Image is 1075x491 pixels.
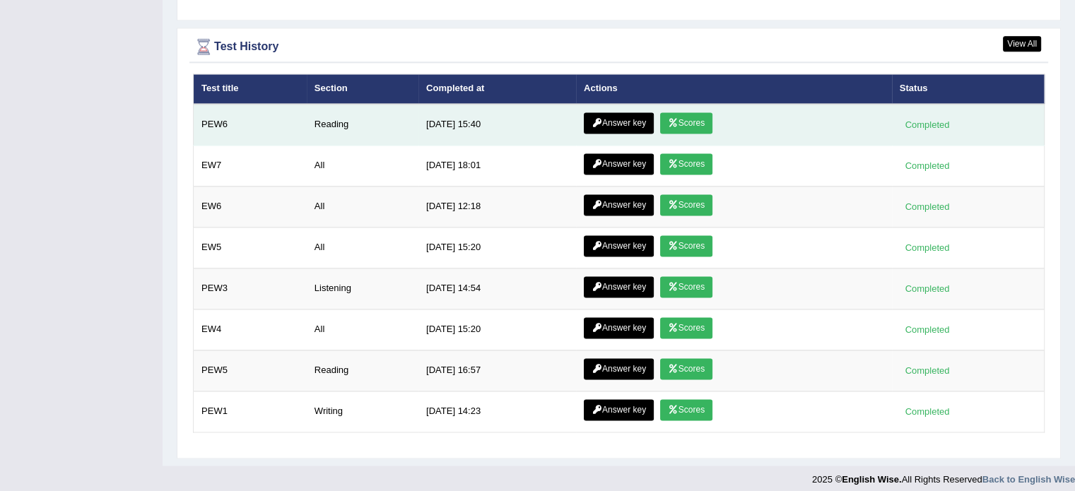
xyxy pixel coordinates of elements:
a: Answer key [584,194,654,215]
a: Answer key [584,112,654,134]
a: Answer key [584,276,654,297]
td: EW4 [194,309,307,350]
td: Listening [307,268,418,309]
div: Completed [900,322,955,337]
div: Completed [900,363,955,378]
div: Completed [900,158,955,173]
th: Section [307,74,418,104]
a: Scores [660,235,712,256]
a: Scores [660,358,712,379]
div: Completed [900,404,955,419]
td: Writing [307,391,418,432]
a: Answer key [584,153,654,174]
td: Reading [307,104,418,146]
a: Scores [660,317,712,338]
td: [DATE] 14:23 [418,391,576,432]
td: PEW1 [194,391,307,432]
td: [DATE] 12:18 [418,186,576,227]
a: Scores [660,194,712,215]
td: PEW5 [194,350,307,391]
a: Answer key [584,235,654,256]
th: Actions [576,74,892,104]
td: PEW3 [194,268,307,309]
div: Test History [193,36,1045,57]
td: EW5 [194,227,307,268]
a: Scores [660,153,712,174]
strong: English Wise. [842,474,901,485]
a: Scores [660,112,712,134]
td: PEW6 [194,104,307,146]
td: EW6 [194,186,307,227]
td: All [307,145,418,186]
a: Back to English Wise [982,474,1075,485]
a: Scores [660,276,712,297]
td: [DATE] 15:40 [418,104,576,146]
td: [DATE] 15:20 [418,227,576,268]
td: All [307,309,418,350]
td: [DATE] 14:54 [418,268,576,309]
td: EW7 [194,145,307,186]
a: Scores [660,399,712,420]
a: Answer key [584,317,654,338]
td: [DATE] 16:57 [418,350,576,391]
div: Completed [900,240,955,255]
th: Test title [194,74,307,104]
div: Completed [900,117,955,132]
a: View All [1003,36,1041,52]
th: Completed at [418,74,576,104]
td: [DATE] 15:20 [418,309,576,350]
a: Answer key [584,399,654,420]
td: All [307,227,418,268]
div: Completed [900,199,955,214]
div: 2025 © All Rights Reserved [812,466,1075,486]
div: Completed [900,281,955,296]
td: All [307,186,418,227]
th: Status [892,74,1045,104]
a: Answer key [584,358,654,379]
td: Reading [307,350,418,391]
td: [DATE] 18:01 [418,145,576,186]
